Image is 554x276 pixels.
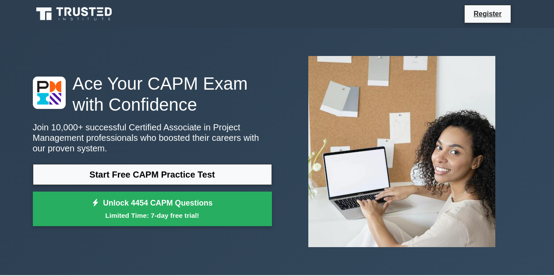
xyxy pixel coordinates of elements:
a: Unlock 4454 CAPM QuestionsLimited Time: 7-day free trial! [33,192,272,227]
small: Limited Time: 7-day free trial! [44,210,261,220]
a: Register [468,8,507,19]
a: Start Free CAPM Practice Test [33,164,272,185]
p: Join 10,000+ successful Certified Associate in Project Management professionals who boosted their... [33,122,272,154]
h1: Ace Your CAPM Exam with Confidence [33,73,272,115]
